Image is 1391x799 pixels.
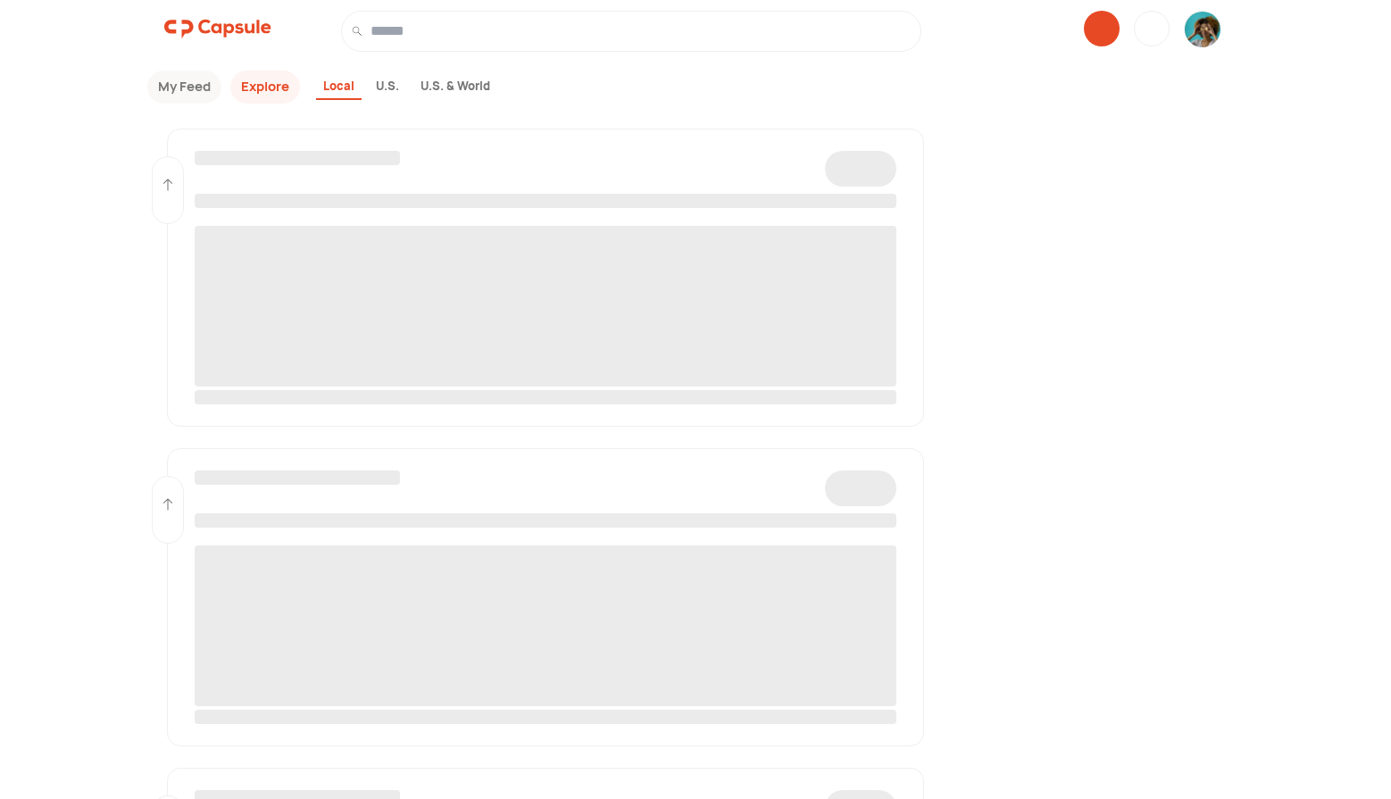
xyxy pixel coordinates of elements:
span: ‌ [195,710,896,724]
span: ‌ [825,151,896,187]
span: ‌ [195,390,896,404]
span: ‌ [195,545,896,706]
a: logo [164,11,271,52]
span: ‌ [825,470,896,506]
span: ‌ [195,226,896,387]
div: Local [316,74,362,101]
span: ‌ [195,513,896,528]
span: ‌ [195,470,400,485]
img: logo [164,11,271,46]
div: U.S. [369,74,406,101]
div: U.S. & World [413,74,497,101]
button: Explore [230,71,300,104]
span: ‌ [195,151,400,165]
button: My Feed [147,71,221,104]
span: ‌ [195,194,896,208]
img: resizeImage [1185,12,1220,47]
